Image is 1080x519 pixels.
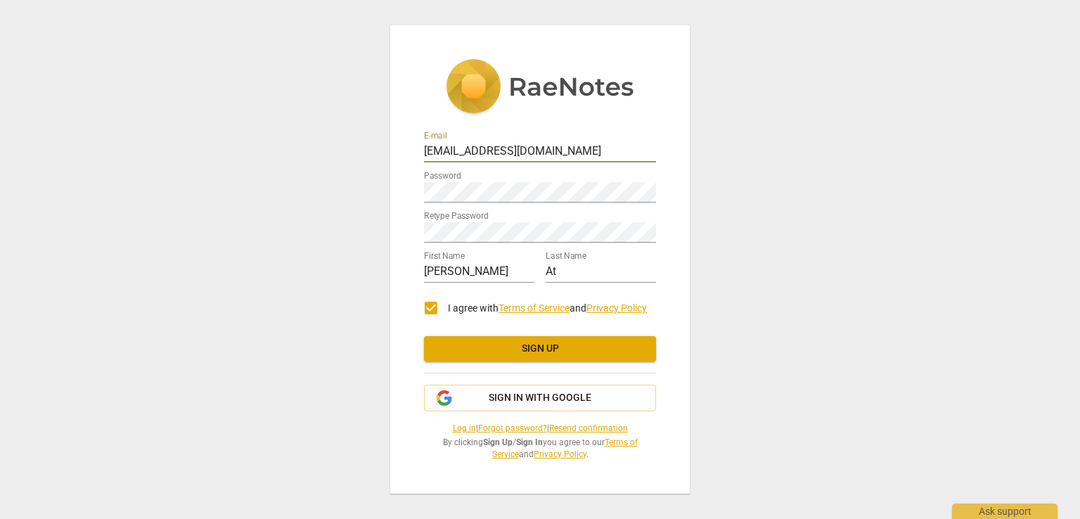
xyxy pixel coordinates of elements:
[424,132,447,141] label: E-mail
[448,302,647,314] span: I agree with and
[424,172,461,181] label: Password
[446,59,634,117] img: 5ac2273c67554f335776073100b6d88f.svg
[492,437,638,459] a: Terms of Service
[952,504,1057,519] div: Ask support
[424,437,656,460] span: By clicking / you agree to our and .
[499,302,570,314] a: Terms of Service
[483,437,513,447] b: Sign Up
[424,385,656,411] button: Sign in with Google
[424,212,489,221] label: Retype Password
[549,423,628,433] a: Resend confirmation
[516,437,543,447] b: Sign In
[534,449,586,459] a: Privacy Policy
[435,342,645,356] span: Sign up
[424,336,656,361] button: Sign up
[489,391,591,405] span: Sign in with Google
[478,423,547,433] a: Forgot password?
[546,252,586,261] label: Last Name
[453,423,476,433] a: Log in
[586,302,647,314] a: Privacy Policy
[424,252,465,261] label: First Name
[424,423,656,435] span: | |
